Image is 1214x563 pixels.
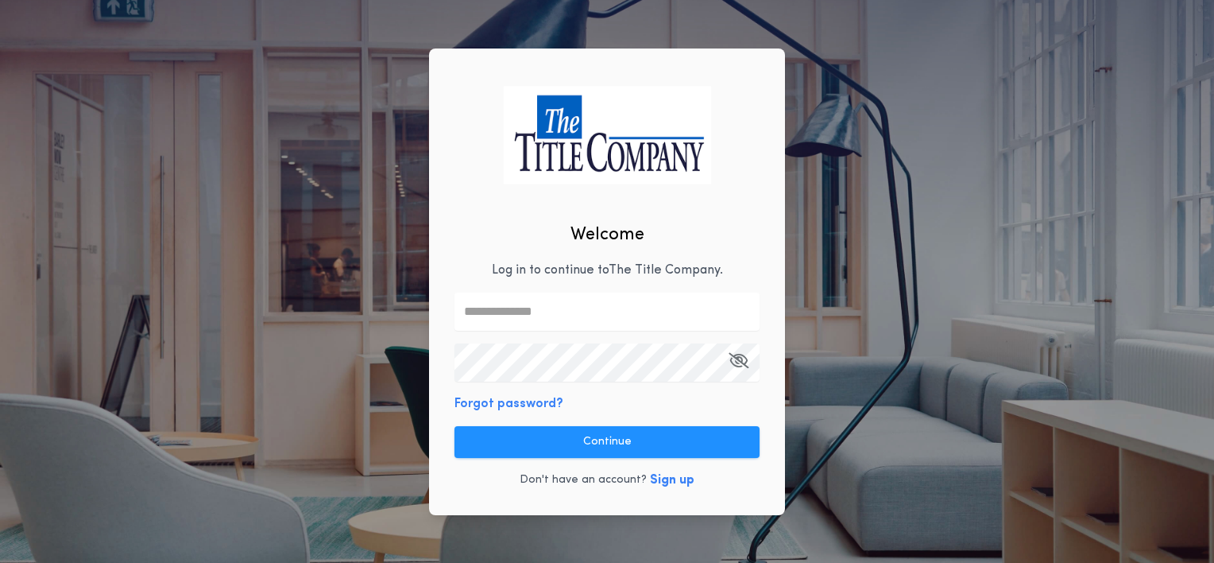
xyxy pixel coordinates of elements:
[492,261,723,280] p: Log in to continue to The Title Company .
[503,86,711,184] img: logo
[520,472,647,488] p: Don't have an account?
[454,394,563,414] button: Forgot password?
[570,222,644,248] h2: Welcome
[650,471,694,490] button: Sign up
[454,426,760,458] button: Continue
